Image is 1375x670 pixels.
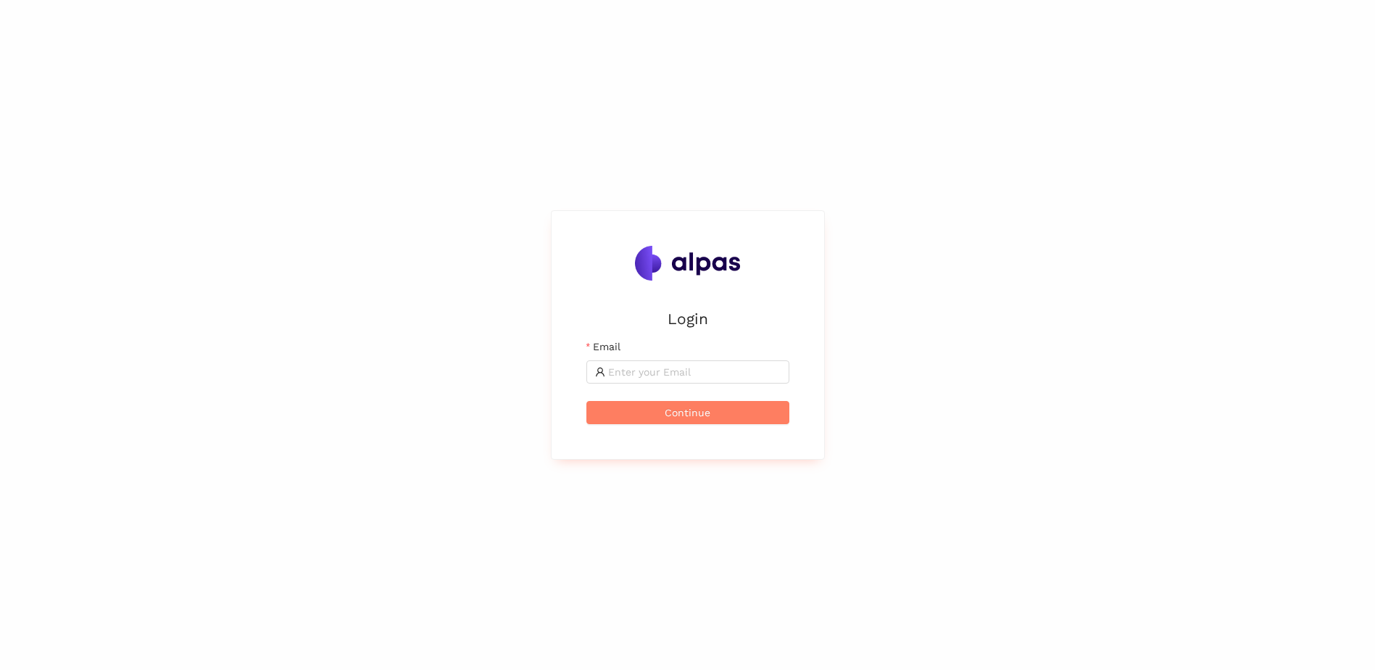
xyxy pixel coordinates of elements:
[608,364,781,380] input: Email
[595,367,605,377] span: user
[586,401,789,424] button: Continue
[586,339,620,355] label: Email
[635,246,741,281] img: Alpas.ai Logo
[586,307,789,331] h2: Login
[665,405,710,421] span: Continue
